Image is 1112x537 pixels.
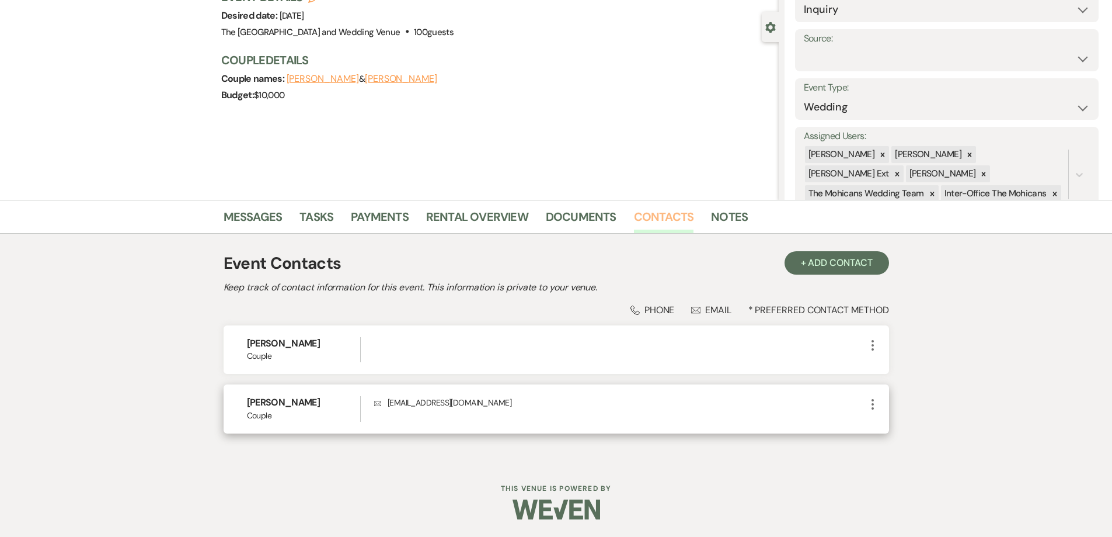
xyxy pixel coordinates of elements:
[805,185,926,202] div: The Mohicans Wedding Team
[805,146,877,163] div: [PERSON_NAME]
[221,72,287,85] span: Couple names:
[224,280,889,295] h2: Keep track of contact information for this event. This information is private to your venue.
[765,21,776,32] button: Close lead details
[711,207,748,233] a: Notes
[785,251,889,275] button: + Add Contact
[634,207,694,233] a: Contacts
[374,396,865,409] p: [EMAIL_ADDRESS][DOMAIN_NAME]
[630,304,675,316] div: Phone
[941,185,1048,202] div: Inter-Office The Mohicans
[906,165,978,182] div: [PERSON_NAME]
[546,207,616,233] a: Documents
[804,128,1090,145] label: Assigned Users:
[221,9,280,22] span: Desired date:
[247,410,361,422] span: Couple
[247,396,361,409] h6: [PERSON_NAME]
[513,489,600,530] img: Weven Logo
[891,146,963,163] div: [PERSON_NAME]
[247,337,361,350] h6: [PERSON_NAME]
[224,207,283,233] a: Messages
[221,26,400,38] span: The [GEOGRAPHIC_DATA] and Wedding Venue
[804,30,1090,47] label: Source:
[224,251,341,276] h1: Event Contacts
[224,304,889,316] div: * Preferred Contact Method
[426,207,528,233] a: Rental Overview
[280,10,304,22] span: [DATE]
[247,350,361,362] span: Couple
[365,74,437,84] button: [PERSON_NAME]
[691,304,731,316] div: Email
[254,89,285,101] span: $10,000
[287,74,359,84] button: [PERSON_NAME]
[287,73,437,85] span: &
[221,52,767,68] h3: Couple Details
[804,79,1090,96] label: Event Type:
[414,26,454,38] span: 100 guests
[221,89,255,101] span: Budget:
[805,165,891,182] div: [PERSON_NAME] Ext
[299,207,333,233] a: Tasks
[351,207,409,233] a: Payments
